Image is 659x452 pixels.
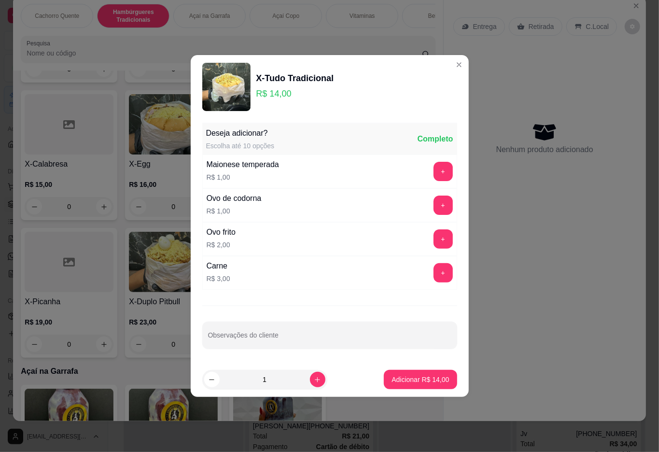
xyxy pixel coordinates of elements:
button: add [434,263,453,282]
div: Escolha até 10 opções [206,141,275,151]
div: Deseja adicionar? [206,127,275,139]
div: Ovo de codorna [207,193,262,204]
button: Adicionar R$ 14,00 [384,370,457,389]
div: Completo [418,133,453,145]
p: R$ 2,00 [207,240,236,250]
div: Ovo frito [207,226,236,238]
button: increase-product-quantity [310,372,325,387]
div: Maionese temperada [207,159,279,170]
div: X-Tudo Tradicional [256,71,334,85]
input: Observações do cliente [208,334,451,344]
button: decrease-product-quantity [204,372,220,387]
p: R$ 14,00 [256,87,334,100]
button: add [434,196,453,215]
img: product-image [202,63,251,111]
button: add [434,162,453,181]
div: Carne [207,260,230,272]
button: Close [451,57,467,72]
p: R$ 1,00 [207,172,279,182]
p: R$ 3,00 [207,274,230,283]
button: add [434,229,453,249]
p: Adicionar R$ 14,00 [392,375,449,384]
p: R$ 1,00 [207,206,262,216]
